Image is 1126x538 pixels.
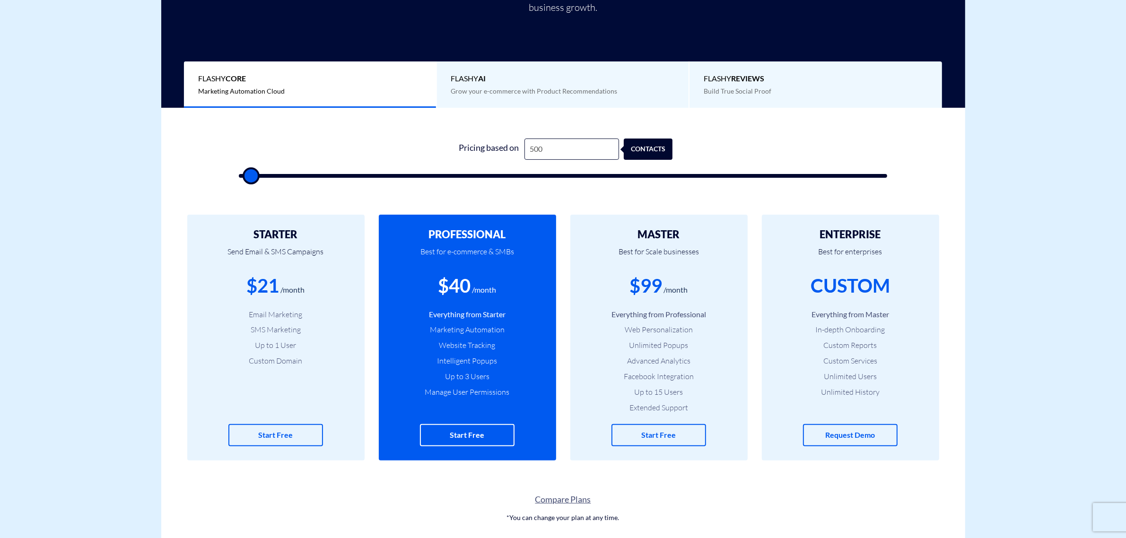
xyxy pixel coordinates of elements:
li: Up to 1 User [201,340,350,351]
div: /month [664,285,688,295]
h2: ENTERPRISE [776,229,925,240]
li: Unlimited Users [776,371,925,382]
li: Everything from Professional [585,309,733,320]
b: REVIEWS [731,74,764,83]
li: Email Marketing [201,309,350,320]
li: Intelligent Popups [393,356,542,366]
li: Web Personalization [585,324,733,335]
li: Up to 15 Users [585,387,733,398]
li: Everything from Starter [393,309,542,320]
li: In-depth Onboarding [776,324,925,335]
li: Everything from Master [776,309,925,320]
a: Request Demo [803,424,898,446]
a: Compare Plans [161,494,965,506]
li: Advanced Analytics [585,356,733,366]
li: Unlimited History [776,387,925,398]
span: Build True Social Proof [704,87,771,95]
a: Start Free [611,424,706,446]
a: Start Free [420,424,515,446]
span: Flashy [198,73,422,84]
li: SMS Marketing [201,324,350,335]
b: AI [479,74,486,83]
div: Pricing based on [454,139,524,160]
li: Website Tracking [393,340,542,351]
p: *You can change your plan at any time. [161,513,965,522]
p: Best for Scale businesses [585,240,733,272]
li: Up to 3 Users [393,371,542,382]
h2: MASTER [585,229,733,240]
li: Manage User Permissions [393,387,542,398]
div: CUSTOM [811,272,890,299]
div: $40 [438,272,471,299]
div: $99 [630,272,663,299]
div: contacts [628,139,677,160]
li: Facebook Integration [585,371,733,382]
a: Start Free [228,424,323,446]
div: /month [472,285,497,295]
b: Core [226,74,246,83]
p: Best for enterprises [776,240,925,272]
div: /month [281,285,305,295]
p: Send Email & SMS Campaigns [201,240,350,272]
li: Extended Support [585,402,733,413]
p: Best for e-commerce & SMBs [393,240,542,272]
div: $21 [247,272,279,299]
li: Unlimited Popups [585,340,733,351]
li: Custom Services [776,356,925,366]
li: Custom Domain [201,356,350,366]
span: Grow your e-commerce with Product Recommendations [451,87,618,95]
span: Flashy [451,73,675,84]
li: Marketing Automation [393,324,542,335]
span: Flashy [704,73,928,84]
h2: STARTER [201,229,350,240]
span: Marketing Automation Cloud [198,87,285,95]
li: Custom Reports [776,340,925,351]
h2: PROFESSIONAL [393,229,542,240]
